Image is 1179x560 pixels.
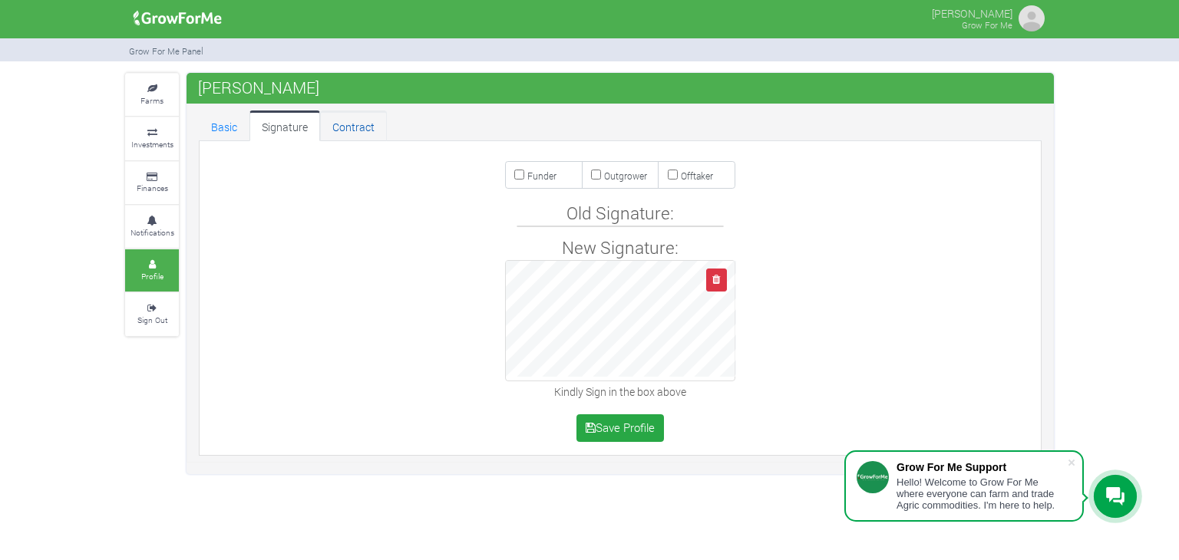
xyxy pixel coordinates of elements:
small: Farms [140,95,163,106]
a: Sign Out [125,293,179,335]
input: Funder [514,170,524,180]
small: Outgrower [604,170,647,182]
p: [PERSON_NAME] [932,3,1012,21]
input: Outgrower [591,170,601,180]
a: Finances [125,162,179,204]
a: Investments [125,117,179,160]
p: Kindly Sign in the box above [210,384,1031,400]
small: Notifications [130,227,174,238]
img: growforme image [1016,3,1047,34]
a: Notifications [125,206,179,248]
a: Profile [125,249,179,292]
div: Grow For Me Support [897,461,1067,473]
a: Contract [320,110,387,141]
a: Signature [249,110,320,141]
h4: Old Signature: [519,203,722,223]
small: Investments [131,139,173,150]
small: Grow For Me [962,19,1012,31]
small: Finances [137,183,168,193]
h4: New Signature: [210,237,1031,258]
a: Farms [125,74,179,116]
img: profile-signature [517,226,724,227]
small: Profile [141,271,163,282]
small: Funder [527,170,556,182]
button: Save Profile [576,414,665,442]
img: growforme image [128,3,227,34]
small: Grow For Me Panel [129,45,203,57]
small: Offtaker [681,170,713,182]
small: Sign Out [137,315,167,325]
div: Hello! Welcome to Grow For Me where everyone can farm and trade Agric commodities. I'm here to help. [897,476,1067,511]
a: Basic [199,110,249,141]
input: Offtaker [668,170,678,180]
span: [PERSON_NAME] [194,72,323,103]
